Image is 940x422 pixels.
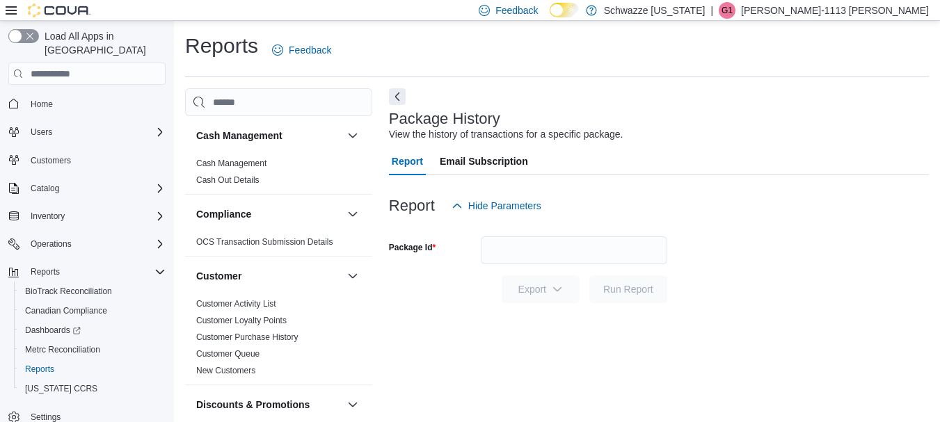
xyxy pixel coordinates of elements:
[710,2,713,19] p: |
[289,43,331,57] span: Feedback
[392,147,423,175] span: Report
[25,180,166,197] span: Catalog
[14,301,171,320] button: Canadian Compliance
[25,263,65,280] button: Reports
[196,237,333,247] a: OCS Transaction Submission Details
[31,99,53,110] span: Home
[19,302,113,319] a: Canadian Compliance
[196,332,298,343] span: Customer Purchase History
[25,286,112,297] span: BioTrack Reconciliation
[25,152,166,169] span: Customers
[510,275,571,303] span: Export
[196,299,276,309] a: Customer Activity List
[19,380,103,397] a: [US_STATE] CCRS
[14,359,171,379] button: Reports
[196,332,298,342] a: Customer Purchase History
[25,236,77,252] button: Operations
[196,366,255,375] a: New Customers
[196,348,260,359] span: Customer Queue
[185,32,258,60] h1: Reports
[25,383,97,394] span: [US_STATE] CCRS
[446,192,547,220] button: Hide Parameters
[31,238,72,250] span: Operations
[19,341,166,358] span: Metrc Reconciliation
[502,275,580,303] button: Export
[31,127,52,138] span: Users
[196,398,342,412] button: Discounts & Promotions
[19,361,60,378] a: Reports
[196,315,287,326] span: Customer Loyalty Points
[25,208,70,225] button: Inventory
[196,129,342,143] button: Cash Management
[25,124,58,140] button: Users
[389,111,500,127] h3: Package History
[196,316,287,325] a: Customer Loyalty Points
[19,341,106,358] a: Metrc Reconciliation
[185,234,372,256] div: Compliance
[196,207,342,221] button: Compliance
[185,155,372,194] div: Cash Management
[31,155,71,166] span: Customers
[19,380,166,397] span: Washington CCRS
[25,344,100,355] span: Metrc Reconciliation
[31,211,65,222] span: Inventory
[196,175,260,186] span: Cash Out Details
[25,96,58,113] a: Home
[3,122,171,142] button: Users
[196,269,241,283] h3: Customer
[19,322,166,339] span: Dashboards
[14,320,171,340] a: Dashboards
[389,242,436,253] label: Package Id
[603,282,653,296] span: Run Report
[25,95,166,112] span: Home
[468,199,541,213] span: Hide Parameters
[25,325,81,336] span: Dashboards
[19,302,166,319] span: Canadian Compliance
[196,349,260,359] a: Customer Queue
[25,152,77,169] a: Customers
[196,298,276,309] span: Customer Activity List
[185,295,372,384] div: Customer
[196,175,260,185] a: Cash Out Details
[25,364,54,375] span: Reports
[196,236,333,247] span: OCS Transaction Submission Details
[266,36,337,64] a: Feedback
[25,236,166,252] span: Operations
[31,183,59,194] span: Catalog
[344,206,361,222] button: Compliance
[719,2,735,19] div: Graciela-1113 Calderon
[196,207,251,221] h3: Compliance
[14,379,171,398] button: [US_STATE] CCRS
[3,262,171,282] button: Reports
[389,127,623,142] div: View the history of transactions for a specific package.
[196,158,266,169] span: Cash Management
[722,2,733,19] span: G1
[389,197,435,214] h3: Report
[14,282,171,301] button: BioTrack Reconciliation
[389,88,406,105] button: Next
[28,3,90,17] img: Cova
[344,396,361,413] button: Discounts & Promotions
[604,2,706,19] p: Schwazze [US_STATE]
[25,180,65,197] button: Catalog
[550,3,579,17] input: Dark Mode
[196,269,342,283] button: Customer
[440,147,528,175] span: Email Subscription
[39,29,166,57] span: Load All Apps in [GEOGRAPHIC_DATA]
[495,3,538,17] span: Feedback
[741,2,929,19] p: [PERSON_NAME]-1113 [PERSON_NAME]
[25,124,166,140] span: Users
[3,93,171,113] button: Home
[589,275,667,303] button: Run Report
[3,234,171,254] button: Operations
[19,283,166,300] span: BioTrack Reconciliation
[196,159,266,168] a: Cash Management
[14,340,171,359] button: Metrc Reconciliation
[196,365,255,376] span: New Customers
[19,322,86,339] a: Dashboards
[344,127,361,144] button: Cash Management
[25,305,107,316] span: Canadian Compliance
[25,208,166,225] span: Inventory
[19,283,118,300] a: BioTrack Reconciliation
